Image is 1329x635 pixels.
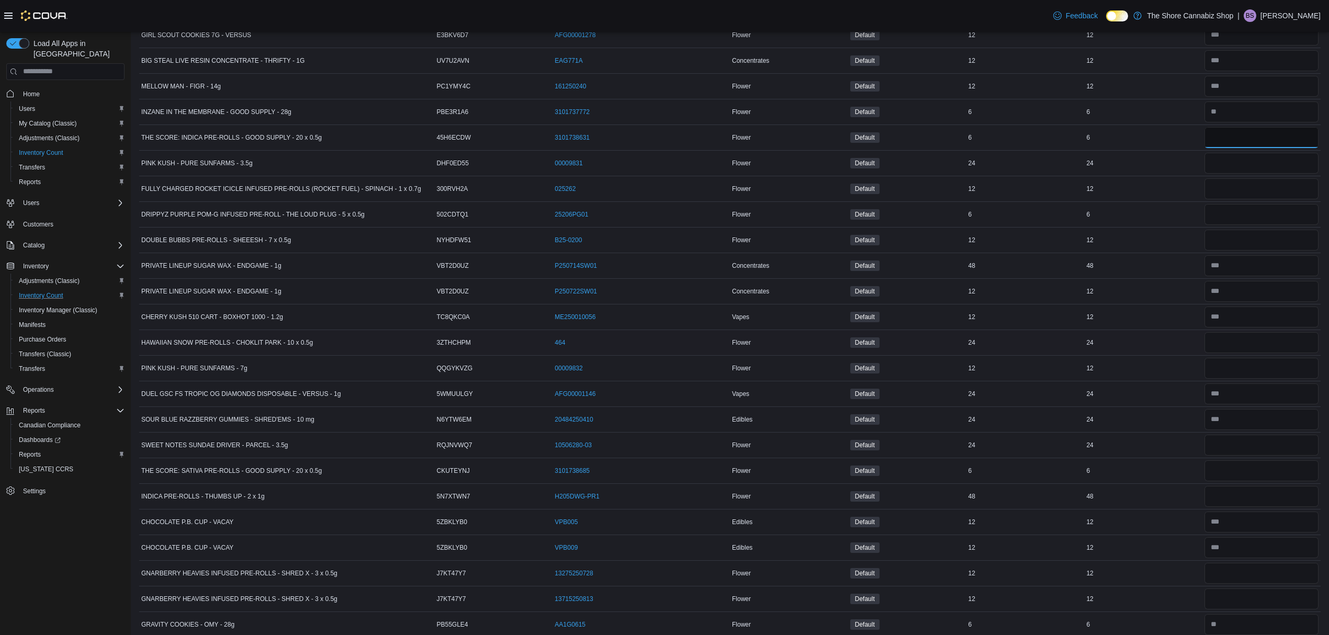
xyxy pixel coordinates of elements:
[437,518,467,526] span: 5ZBKLYB0
[732,31,751,39] span: Flower
[850,568,880,579] span: Default
[141,543,233,552] span: CHOCOLATE P.B. CUP - VACAY
[555,543,578,552] a: VPB009
[141,82,221,90] span: MELLOW MAN - FIGR - 14g
[10,447,129,462] button: Reports
[15,176,125,188] span: Reports
[141,56,305,65] span: BIG STEAL LIVE RESIN CONCENTRATE - THRIFTY - 1G
[23,487,46,495] span: Settings
[855,158,875,168] span: Default
[10,131,129,145] button: Adjustments (Classic)
[21,10,67,21] img: Cova
[15,319,125,331] span: Manifests
[966,439,1085,451] div: 24
[437,467,470,475] span: CKUTEYNJ
[23,199,39,207] span: Users
[15,289,125,302] span: Inventory Count
[555,31,595,39] a: AFG00001278
[966,106,1085,118] div: 6
[966,29,1085,41] div: 12
[855,312,875,322] span: Default
[1106,10,1128,21] input: Dark Mode
[19,484,125,497] span: Settings
[1084,464,1202,477] div: 6
[966,516,1085,528] div: 12
[141,338,313,347] span: HAWAIIAN SNOW PRE-ROLLS - CHOKLIT PARK - 10 x 0.5g
[437,569,466,577] span: J7KT47Y7
[19,306,97,314] span: Inventory Manager (Classic)
[732,159,751,167] span: Flower
[555,441,592,449] a: 10506280-03
[437,338,471,347] span: 3ZTHCHPM
[1084,157,1202,169] div: 24
[29,38,125,59] span: Load All Apps in [GEOGRAPHIC_DATA]
[966,80,1085,93] div: 12
[966,362,1085,375] div: 12
[10,274,129,288] button: Adjustments (Classic)
[966,311,1085,323] div: 12
[966,541,1085,554] div: 12
[855,287,875,296] span: Default
[437,210,469,219] span: 502CDTQ1
[437,108,469,116] span: PBE3R1A6
[732,338,751,347] span: Flower
[855,492,875,501] span: Default
[732,415,752,424] span: Edibles
[732,185,751,193] span: Flower
[15,146,67,159] a: Inventory Count
[15,117,125,130] span: My Catalog (Classic)
[19,404,49,417] button: Reports
[855,338,875,347] span: Default
[1084,541,1202,554] div: 12
[1084,336,1202,349] div: 24
[1084,439,1202,451] div: 24
[19,365,45,373] span: Transfers
[10,361,129,376] button: Transfers
[141,108,291,116] span: INZANE IN THE MEMBRANE - GOOD SUPPLY - 28g
[966,259,1085,272] div: 48
[966,234,1085,246] div: 12
[15,132,84,144] a: Adjustments (Classic)
[15,289,67,302] a: Inventory Count
[19,436,61,444] span: Dashboards
[555,492,599,501] a: H205DWG-PR1
[850,30,880,40] span: Default
[850,55,880,66] span: Default
[141,492,265,501] span: INDICA PRE-ROLLS - THUMBS UP - 2 x 1g
[732,543,752,552] span: Edibles
[15,176,45,188] a: Reports
[19,260,125,273] span: Inventory
[850,363,880,373] span: Default
[1084,490,1202,503] div: 48
[855,235,875,245] span: Default
[141,415,314,424] span: SOUR BLUE RAZZBERRY GUMMIES - SHRED'EMS - 10 mg
[10,145,129,160] button: Inventory Count
[555,569,593,577] a: 13275250728
[141,390,341,398] span: DUEL GSC FS TROPIC OG DIAMONDS DISPOSABLE - VERSUS - 1g
[555,56,582,65] a: EAG771A
[966,464,1085,477] div: 6
[966,388,1085,400] div: 24
[850,184,880,194] span: Default
[437,82,471,90] span: PC1YMY4C
[555,467,590,475] a: 3101738685
[141,595,337,603] span: GNARBERRY HEAVIES INFUSED PRE-ROLLS - SHRED X - 3 x 0.5g
[10,433,129,447] a: Dashboards
[855,56,875,65] span: Default
[15,362,49,375] a: Transfers
[19,465,73,473] span: [US_STATE] CCRS
[10,175,129,189] button: Reports
[1084,362,1202,375] div: 12
[1084,311,1202,323] div: 12
[23,262,49,270] span: Inventory
[1084,208,1202,221] div: 6
[855,440,875,450] span: Default
[855,389,875,399] span: Default
[555,210,588,219] a: 25206PG01
[732,364,751,372] span: Flower
[1084,567,1202,580] div: 12
[850,466,880,476] span: Default
[15,275,125,287] span: Adjustments (Classic)
[141,518,233,526] span: CHOCOLATE P.B. CUP - VACAY
[19,239,49,252] button: Catalog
